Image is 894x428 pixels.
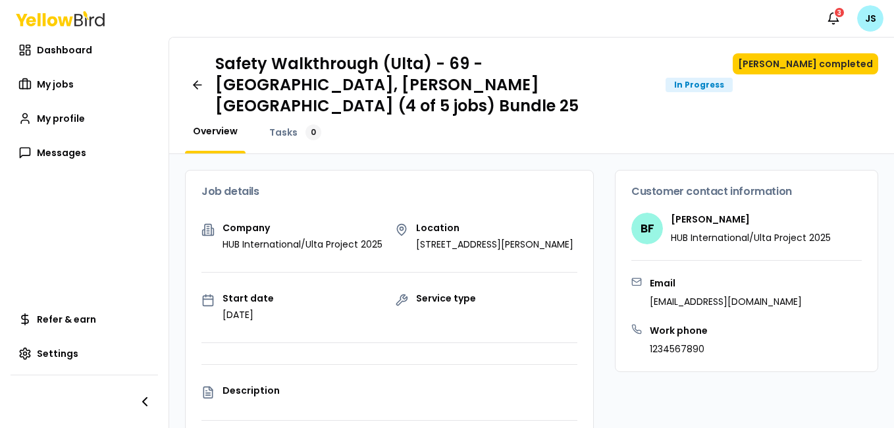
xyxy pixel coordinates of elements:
[223,386,577,395] p: Description
[11,306,158,333] a: Refer & earn
[223,308,274,321] p: [DATE]
[733,53,878,74] button: [PERSON_NAME] completed
[193,124,238,138] span: Overview
[201,186,577,197] h3: Job details
[833,7,845,18] div: 3
[223,223,382,232] p: Company
[223,238,382,251] p: HUB International/Ulta Project 2025
[671,213,831,226] h4: [PERSON_NAME]
[11,37,158,63] a: Dashboard
[305,124,321,140] div: 0
[215,53,655,117] h1: Safety Walkthrough (Ulta) - 69 - [GEOGRAPHIC_DATA], [PERSON_NAME][GEOGRAPHIC_DATA] (4 of 5 jobs) ...
[11,340,158,367] a: Settings
[631,186,862,197] h3: Customer contact information
[650,342,708,356] p: 1234567890
[223,294,274,303] p: Start date
[416,223,573,232] p: Location
[11,105,158,132] a: My profile
[650,324,708,337] h3: Work phone
[857,5,883,32] span: JS
[37,43,92,57] span: Dashboard
[650,295,802,308] p: [EMAIL_ADDRESS][DOMAIN_NAME]
[631,213,663,244] span: BF
[37,347,78,360] span: Settings
[261,124,329,140] a: Tasks0
[11,71,158,97] a: My jobs
[650,277,802,290] h3: Email
[37,112,85,125] span: My profile
[269,126,298,139] span: Tasks
[820,5,847,32] button: 3
[37,146,86,159] span: Messages
[37,78,74,91] span: My jobs
[11,140,158,166] a: Messages
[416,294,476,303] p: Service type
[37,313,96,326] span: Refer & earn
[416,238,573,251] p: [STREET_ADDRESS][PERSON_NAME]
[185,124,246,138] a: Overview
[666,78,733,92] div: In Progress
[671,231,831,244] p: HUB International/Ulta Project 2025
